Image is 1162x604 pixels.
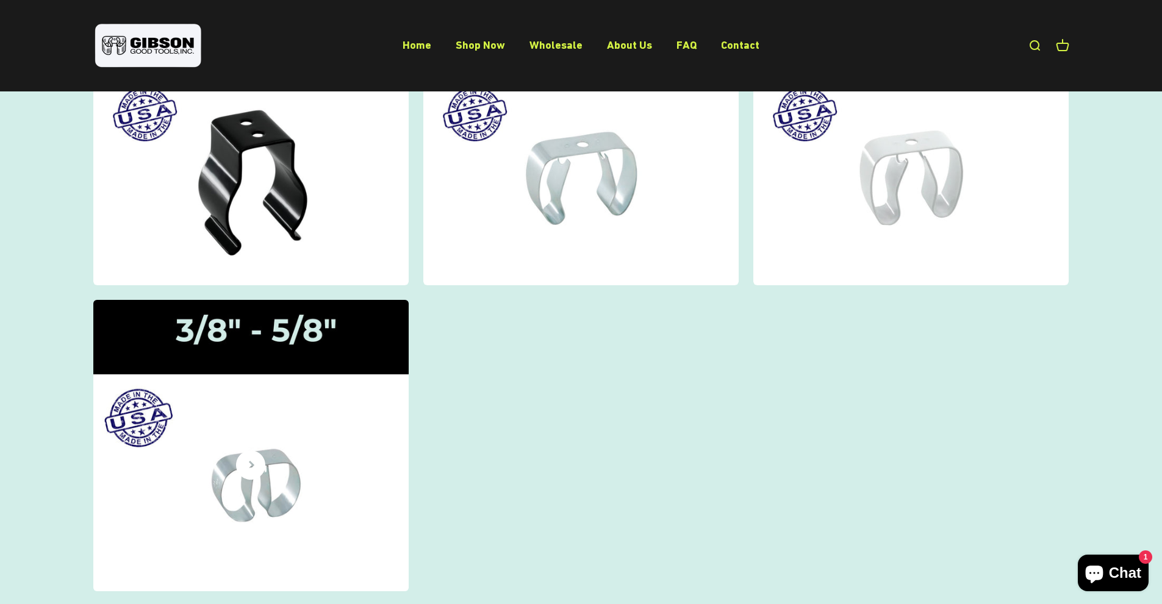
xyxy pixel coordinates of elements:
a: About Us [607,38,652,51]
a: Shop Now [456,38,505,51]
a: Wholesale [529,38,583,51]
a: FAQ [676,38,697,51]
a: Home [403,38,431,51]
img: Gripper Clips | 3/8" - 5/8" [84,291,418,600]
inbox-online-store-chat: Shopify online store chat [1074,555,1152,594]
a: Contact [721,38,759,51]
a: Gripper Clips | 3/8" - 5/8" [93,300,409,591]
